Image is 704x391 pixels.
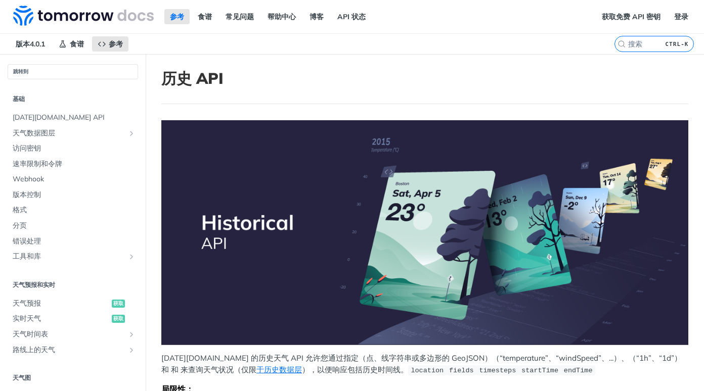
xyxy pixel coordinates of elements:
[13,190,136,200] span: 版本控制
[8,187,138,203] a: 版本控制
[112,315,125,323] span: 获取
[109,39,123,49] span: 参考
[8,110,138,125] a: [DATE][DOMAIN_NAME] API
[564,367,593,374] span: endTime
[8,126,138,141] a: 天气数据图层显示天气数据图层的子页面
[304,9,329,24] a: 博客
[220,9,259,24] a: 常见问题
[8,172,138,187] a: Webhook
[10,36,51,52] span: 版本4.0.1
[127,253,136,261] button: 显示工具和库的子页面
[8,327,138,342] a: 天气时间表显示天气时间线的子页面
[13,159,136,169] span: 速率限制和令牌
[13,299,109,309] span: 天气预报
[449,367,474,374] span: fields
[8,157,138,172] a: 速率限制和令牌
[8,64,138,79] button: 跳转到
[192,9,217,24] a: 食谱
[161,69,688,87] h1: 历史 API
[13,252,125,262] span: 工具和库
[161,353,682,374] font: [DATE][DOMAIN_NAME] 的历史天气 API 允许您通过指定（点、线字符串或多边形的 GeoJSON）（“temperature”、“windSpeed”、...）、（“1h”、“...
[663,39,691,49] kbd: CTRL-K
[53,36,90,52] a: 食谱
[13,329,125,339] span: 天气时间表
[8,218,138,233] a: 分页
[8,296,138,311] a: 天气预报获取
[8,203,138,218] a: 格式
[8,234,138,249] a: 错误处理
[618,40,626,48] svg: 搜索
[332,9,371,24] a: API 状态
[161,120,688,345] img: Historical-API.png
[13,6,154,26] img: Tomorrow.io 天气 API 文档
[8,141,138,156] a: 访问密钥
[13,221,136,231] span: 分页
[13,113,136,123] span: [DATE][DOMAIN_NAME] API
[92,36,128,52] a: 参考
[262,9,301,24] a: 帮助中心
[13,314,109,324] span: 实时天气
[521,367,558,374] span: startTime
[411,367,444,374] span: location
[13,205,136,215] span: 格式
[479,367,516,374] span: timesteps
[70,39,84,49] span: 食谱
[127,346,136,354] button: 显示路线天气的子页面
[8,280,138,289] h2: 天气预报和实时
[13,236,136,247] span: 错误处理
[596,9,666,24] a: 获取免费 API 密钥
[8,311,138,326] a: 实时天气获取
[112,300,125,308] span: 获取
[8,373,138,382] h2: 天气图
[8,249,138,264] a: 工具和库显示工具和库的子页面
[161,120,688,345] span: 展开图片
[127,129,136,137] button: 显示天气数据图层的子页面
[256,365,302,374] a: 于历史数据层
[13,143,136,154] span: 访问密钥
[13,345,125,355] span: 路线上的天气
[669,9,694,24] a: 登录
[13,174,136,184] span: Webhook
[164,9,190,24] a: 参考
[8,94,138,104] h2: 基础
[13,128,125,138] span: 天气数据图层
[8,343,138,358] a: 路线上的天气显示路线天气的子页面
[127,330,136,338] button: 显示天气时间线的子页面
